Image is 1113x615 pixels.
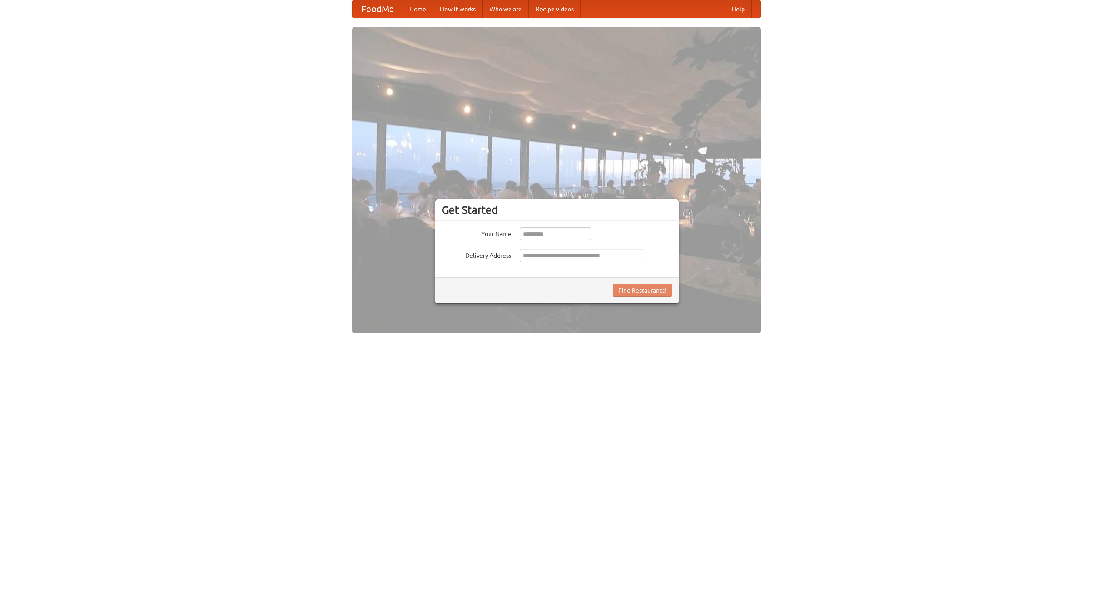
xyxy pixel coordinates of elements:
button: Find Restaurants! [613,284,672,297]
h3: Get Started [442,203,672,216]
a: Home [403,0,433,18]
a: Recipe videos [529,0,581,18]
label: Delivery Address [442,249,511,260]
a: How it works [433,0,483,18]
a: FoodMe [353,0,403,18]
a: Help [725,0,752,18]
a: Who we are [483,0,529,18]
label: Your Name [442,227,511,238]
